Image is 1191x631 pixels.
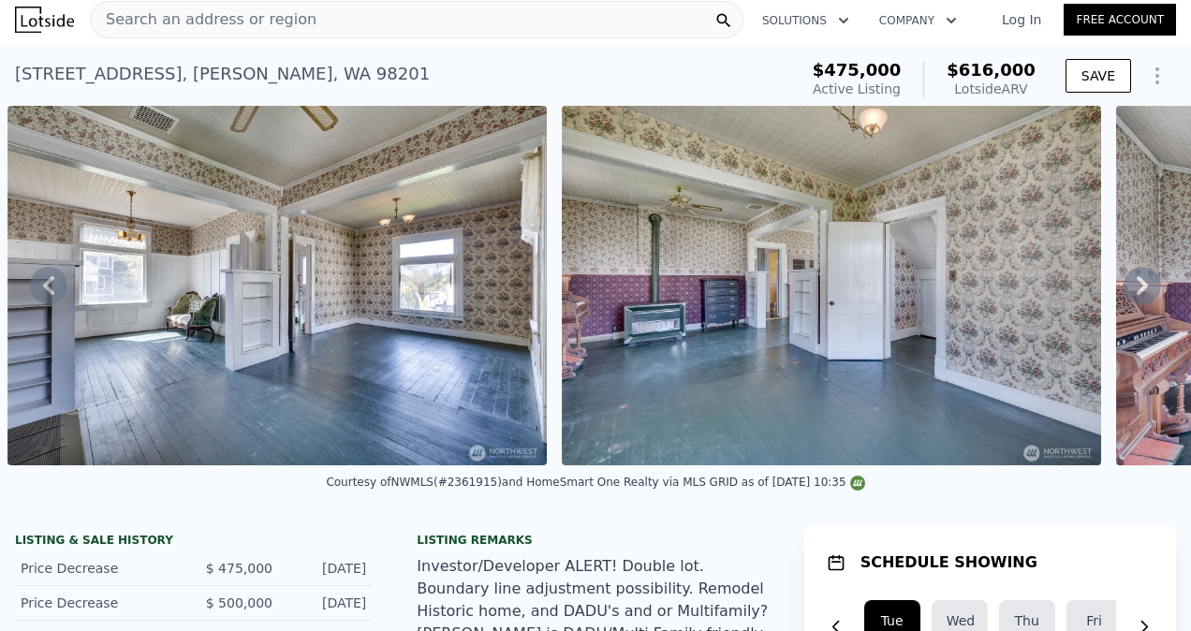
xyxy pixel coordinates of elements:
div: Lotside ARV [947,80,1036,98]
div: Tue [879,611,905,630]
span: Search an address or region [91,8,316,31]
span: Active Listing [813,81,901,96]
img: Lotside [15,7,74,33]
button: SAVE [1066,59,1131,93]
div: LISTING & SALE HISTORY [15,533,372,551]
button: Solutions [747,4,864,37]
div: [STREET_ADDRESS] , [PERSON_NAME] , WA 98201 [15,61,430,87]
img: Sale: 149614629 Parcel: 103647151 [562,106,1101,465]
div: Thu [1014,611,1040,630]
h1: SCHEDULE SHOWING [860,551,1037,574]
div: Fri [1081,611,1108,630]
span: $475,000 [813,60,902,80]
div: Price Decrease [21,559,179,578]
span: $616,000 [947,60,1036,80]
div: [DATE] [287,559,366,578]
div: Price Decrease [21,594,179,612]
img: NWMLS Logo [850,476,865,491]
div: Wed [947,611,973,630]
button: Show Options [1139,57,1176,95]
div: [DATE] [287,594,366,612]
a: Free Account [1064,4,1176,36]
span: $ 475,000 [206,561,272,576]
button: Company [864,4,972,37]
span: $ 500,000 [206,595,272,610]
a: Log In [979,10,1064,29]
div: Listing remarks [417,533,773,548]
img: Sale: 149614629 Parcel: 103647151 [7,106,547,465]
div: Courtesy of NWMLS (#2361915) and HomeSmart One Realty via MLS GRID as of [DATE] 10:35 [326,476,864,489]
